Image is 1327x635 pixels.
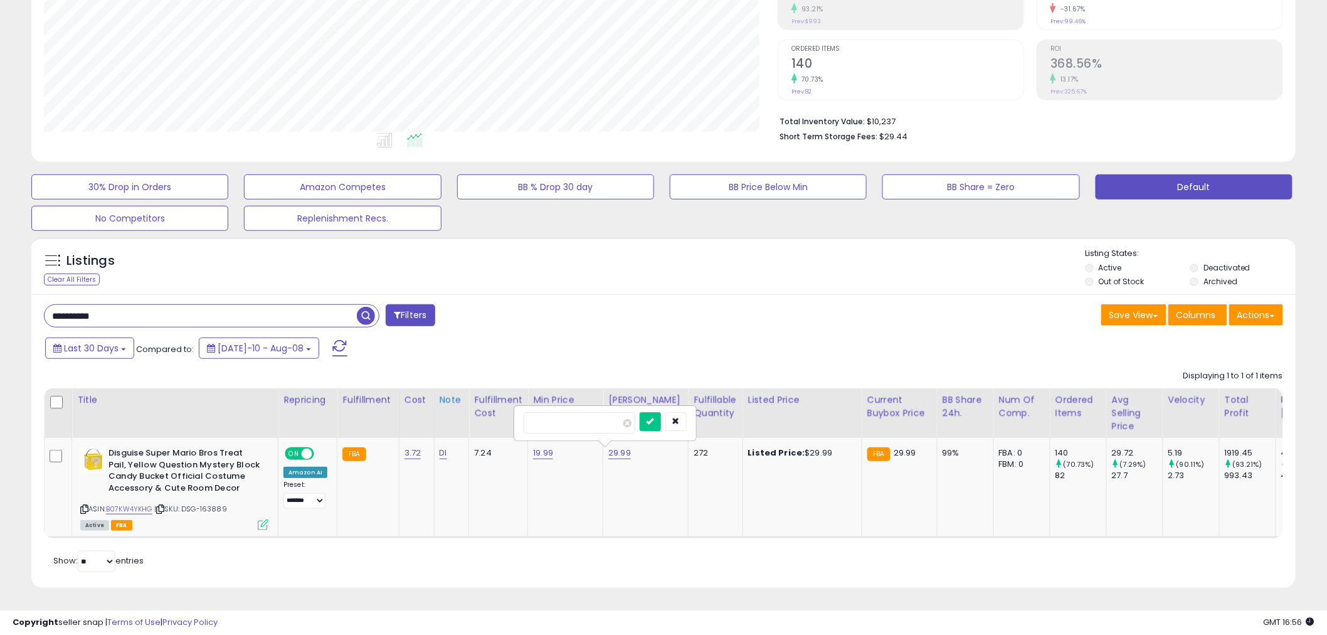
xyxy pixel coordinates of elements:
[13,616,58,628] strong: Copyright
[218,342,304,355] span: [DATE]-10 - Aug-08
[386,304,435,326] button: Filters
[342,447,366,461] small: FBA
[1203,262,1250,273] label: Deactivated
[1099,276,1145,287] label: Out of Stock
[1050,46,1282,53] span: ROI
[1176,459,1205,469] small: (90.11%)
[111,520,132,531] span: FBA
[1112,447,1163,459] div: 29.72
[1101,304,1166,326] button: Save View
[791,18,821,25] small: Prev: $993
[474,447,518,459] div: 7.24
[999,447,1040,459] div: FBA: 0
[154,504,227,514] span: | SKU: DSG-163889
[882,174,1079,200] button: BB Share = Zero
[342,393,393,407] div: Fulfillment
[879,131,907,142] span: $29.44
[1183,370,1283,382] div: Displaying 1 to 1 of 1 items
[1168,470,1219,481] div: 2.73
[1056,4,1086,14] small: -31.67%
[404,393,429,407] div: Cost
[748,447,805,459] b: Listed Price:
[45,338,134,359] button: Last 30 Days
[1203,276,1237,287] label: Archived
[1050,18,1086,25] small: Prev: 99.46%
[791,56,1023,73] h2: 140
[1176,309,1216,321] span: Columns
[162,616,218,628] a: Privacy Policy
[440,393,464,407] div: Note
[1055,393,1101,420] div: Ordered Items
[943,447,984,459] div: 99%
[694,447,732,459] div: 272
[80,520,109,531] span: All listings currently available for purchase on Amazon
[31,174,228,200] button: 30% Drop in Orders
[999,393,1045,420] div: Num of Comp.
[780,116,865,127] b: Total Inventory Value:
[1168,304,1227,326] button: Columns
[780,131,877,142] b: Short Term Storage Fees:
[1233,459,1262,469] small: (93.21%)
[670,174,867,200] button: BB Price Below Min
[1120,459,1146,469] small: (7.29%)
[1099,262,1122,273] label: Active
[244,174,441,200] button: Amazon Competes
[283,467,327,478] div: Amazon AI
[474,393,522,420] div: Fulfillment Cost
[283,393,332,407] div: Repricing
[80,447,105,472] img: 31O7m-nTBfL._SL40_.jpg
[199,338,319,359] button: [DATE]-10 - Aug-08
[791,46,1023,53] span: Ordered Items
[608,393,683,407] div: [PERSON_NAME]
[106,504,152,515] a: B07KW4YKHG
[283,481,327,509] div: Preset:
[797,4,823,14] small: 93.21%
[312,449,332,459] span: OFF
[1225,447,1276,459] div: 1919.45
[1050,88,1087,95] small: Prev: 325.67%
[1064,459,1094,469] small: (70.73%)
[1225,393,1271,420] div: Total Profit
[999,459,1040,470] div: FBM: 0
[1055,470,1106,481] div: 82
[1112,470,1163,481] div: 27.7
[1225,470,1276,481] div: 993.43
[108,447,261,497] b: Disguise Super Mario Bros Treat Pail, Yellow Question Mystery Block Candy Bucket Official Costume...
[1229,304,1283,326] button: Actions
[1056,75,1079,84] small: 13.17%
[791,88,812,95] small: Prev: 82
[1168,393,1214,407] div: Velocity
[894,447,916,459] span: 29.99
[80,447,268,529] div: ASIN:
[44,274,100,285] div: Clear All Filters
[286,449,302,459] span: ON
[66,252,115,270] h5: Listings
[748,393,857,407] div: Listed Price
[107,616,161,628] a: Terms of Use
[1112,393,1158,433] div: Avg Selling Price
[533,393,598,407] div: Min Price
[748,447,852,459] div: $29.99
[244,206,441,231] button: Replenishment Recs.
[77,393,273,407] div: Title
[780,113,1274,128] li: $10,237
[53,555,144,567] span: Show: entries
[457,174,654,200] button: BB % Drop 30 day
[13,617,218,629] div: seller snap | |
[31,206,228,231] button: No Competitors
[1168,447,1219,459] div: 5.19
[1055,447,1106,459] div: 140
[608,447,631,459] a: 29.99
[64,342,119,355] span: Last 30 Days
[797,75,823,84] small: 70.73%
[1264,616,1314,628] span: 2025-09-8 16:56 GMT
[440,447,447,459] a: DI
[867,393,932,420] div: Current Buybox Price
[867,447,891,461] small: FBA
[1050,56,1282,73] h2: 368.56%
[533,447,553,459] a: 19.99
[694,393,737,420] div: Fulfillable Quantity
[136,343,194,355] span: Compared to:
[404,447,421,459] a: 3.72
[1086,248,1296,260] p: Listing States:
